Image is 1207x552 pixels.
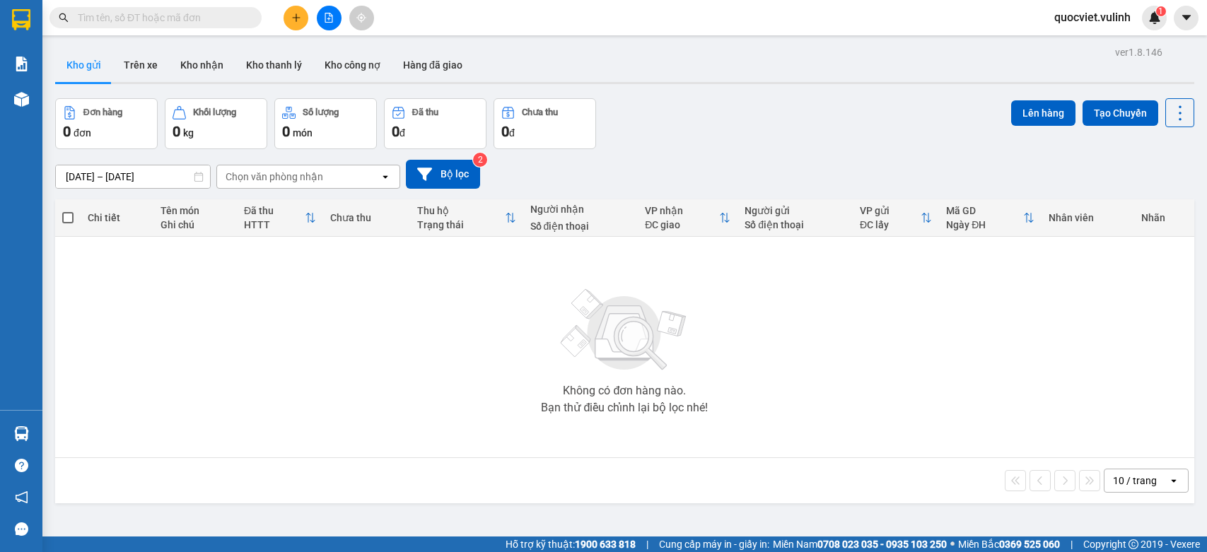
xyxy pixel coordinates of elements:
span: Miền Nam [773,536,947,552]
button: Chưa thu0đ [494,98,596,149]
span: | [1071,536,1073,552]
div: Người gửi [745,205,846,216]
sup: 1 [1156,6,1166,16]
span: aim [356,13,366,23]
button: caret-down [1174,6,1199,30]
span: 0 [63,123,71,140]
button: Bộ lọc [406,160,480,189]
div: Ngày ĐH [946,219,1022,230]
img: solution-icon [14,57,29,71]
div: HTTT [244,219,305,230]
button: Đã thu0đ [384,98,486,149]
button: Đơn hàng0đơn [55,98,158,149]
input: Select a date range. [56,165,210,188]
span: notification [15,491,28,504]
div: Số lượng [303,107,339,117]
div: Người nhận [530,204,631,215]
span: 0 [282,123,290,140]
span: món [293,127,313,139]
button: aim [349,6,374,30]
button: Kho công nợ [313,48,392,82]
strong: 1900 633 818 [575,539,636,550]
th: Toggle SortBy [939,199,1041,237]
div: Không có đơn hàng nào. [563,385,686,397]
div: ĐC giao [645,219,719,230]
span: 1 [1158,6,1163,16]
img: warehouse-icon [14,426,29,441]
button: Số lượng0món [274,98,377,149]
div: Chưa thu [330,212,402,223]
img: logo-vxr [12,9,30,30]
button: Tạo Chuyến [1083,100,1158,126]
img: warehouse-icon [14,92,29,107]
div: Đơn hàng [83,107,122,117]
button: plus [284,6,308,30]
span: caret-down [1180,11,1193,24]
span: 0 [501,123,509,140]
span: | [646,536,648,552]
strong: 0708 023 035 - 0935 103 250 [817,539,947,550]
button: Kho thanh lý [235,48,313,82]
div: Bạn thử điều chỉnh lại bộ lọc nhé! [541,402,708,413]
div: VP nhận [645,205,719,216]
button: Kho gửi [55,48,112,82]
span: ⚪️ [950,541,955,547]
span: đ [400,127,405,139]
button: Khối lượng0kg [165,98,267,149]
span: copyright [1129,539,1138,549]
span: đơn [74,127,91,139]
div: ĐC lấy [860,219,921,230]
div: Đã thu [244,205,305,216]
th: Toggle SortBy [638,199,737,237]
span: quocviet.vulinh [1043,8,1142,26]
div: Tên món [161,205,230,216]
sup: 2 [473,153,487,167]
div: VP gửi [860,205,921,216]
span: 0 [392,123,400,140]
svg: open [1168,475,1179,486]
div: Nhân viên [1049,212,1128,223]
th: Toggle SortBy [410,199,523,237]
button: Hàng đã giao [392,48,474,82]
span: Hỗ trợ kỹ thuật: [506,536,636,552]
span: Cung cấp máy in - giấy in: [659,536,769,552]
svg: open [380,171,391,182]
div: Thu hộ [417,205,505,216]
span: đ [509,127,515,139]
div: ver 1.8.146 [1115,45,1162,60]
span: plus [291,13,301,23]
span: file-add [324,13,334,23]
button: file-add [317,6,342,30]
div: Mã GD [946,205,1022,216]
div: Số điện thoại [745,219,846,230]
th: Toggle SortBy [853,199,939,237]
span: question-circle [15,459,28,472]
div: 10 / trang [1113,474,1157,488]
div: Khối lượng [193,107,236,117]
th: Toggle SortBy [237,199,323,237]
img: icon-new-feature [1148,11,1161,24]
div: Nhãn [1141,212,1187,223]
span: Miền Bắc [958,536,1060,552]
button: Trên xe [112,48,169,82]
span: kg [183,127,194,139]
div: Trạng thái [417,219,505,230]
div: Chưa thu [522,107,558,117]
div: Chọn văn phòng nhận [226,170,323,184]
div: Ghi chú [161,219,230,230]
input: Tìm tên, số ĐT hoặc mã đơn [78,10,245,25]
div: Số điện thoại [530,221,631,232]
strong: 0369 525 060 [999,539,1060,550]
div: Đã thu [412,107,438,117]
span: 0 [173,123,180,140]
span: search [59,13,69,23]
div: Chi tiết [88,212,146,223]
button: Lên hàng [1011,100,1075,126]
button: Kho nhận [169,48,235,82]
img: svg+xml;base64,PHN2ZyBjbGFzcz0ibGlzdC1wbHVnX19zdmciIHhtbG5zPSJodHRwOi8vd3d3LnczLm9yZy8yMDAwL3N2Zy... [554,281,695,380]
span: message [15,522,28,536]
